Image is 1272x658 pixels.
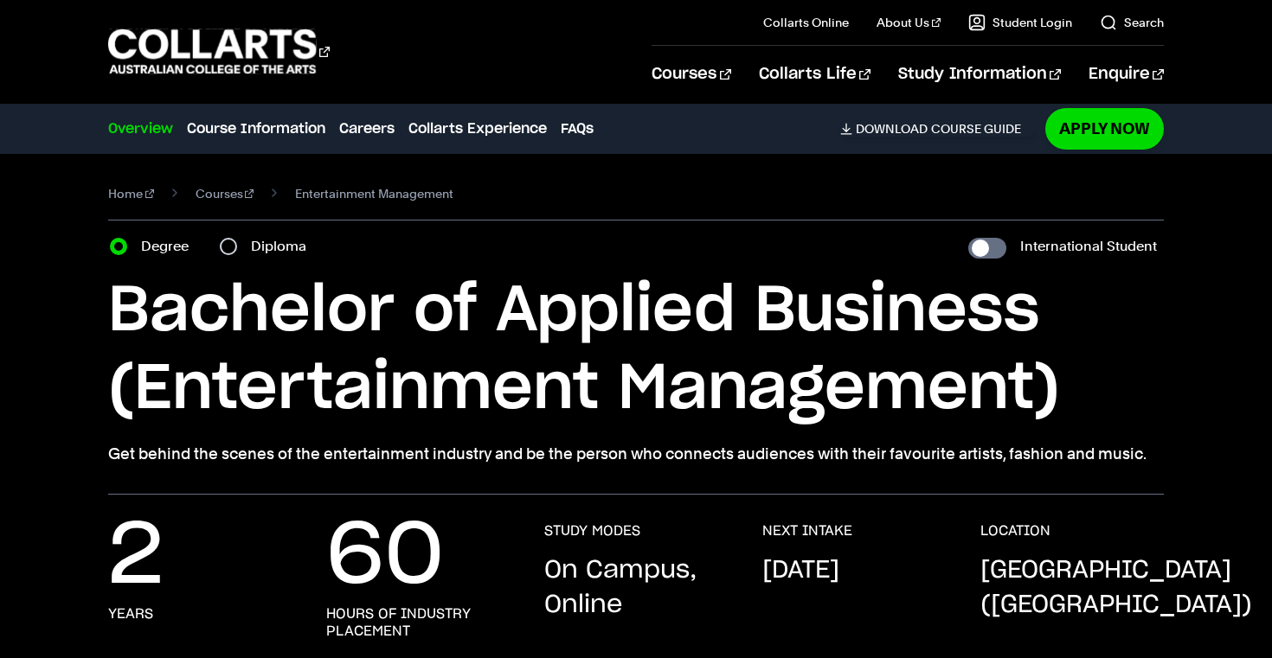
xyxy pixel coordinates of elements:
[840,121,1035,137] a: DownloadCourse Guide
[561,118,594,139] a: FAQs
[1089,46,1164,103] a: Enquire
[187,118,325,139] a: Course Information
[108,605,153,623] h3: years
[980,553,1252,623] p: [GEOGRAPHIC_DATA] ([GEOGRAPHIC_DATA])
[108,27,330,76] div: Go to homepage
[980,522,1050,540] h3: LOCATION
[108,182,154,206] a: Home
[762,522,852,540] h3: NEXT INTAKE
[108,118,173,139] a: Overview
[763,14,849,31] a: Collarts Online
[898,46,1061,103] a: Study Information
[251,234,317,259] label: Diploma
[759,46,870,103] a: Collarts Life
[968,14,1072,31] a: Student Login
[856,121,928,137] span: Download
[408,118,547,139] a: Collarts Experience
[326,522,444,591] p: 60
[1020,234,1157,259] label: International Student
[544,553,728,623] p: On Campus, Online
[108,442,1164,466] p: Get behind the scenes of the entertainment industry and be the person who connects audiences with...
[877,14,941,31] a: About Us
[196,182,254,206] a: Courses
[544,522,640,540] h3: STUDY MODES
[295,182,453,206] span: Entertainment Management
[1100,14,1164,31] a: Search
[1045,108,1164,149] a: Apply Now
[762,553,839,588] p: [DATE]
[108,522,164,591] p: 2
[339,118,395,139] a: Careers
[652,46,730,103] a: Courses
[326,605,510,640] h3: hours of industry placement
[141,234,199,259] label: Degree
[108,272,1164,428] h1: Bachelor of Applied Business (Entertainment Management)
